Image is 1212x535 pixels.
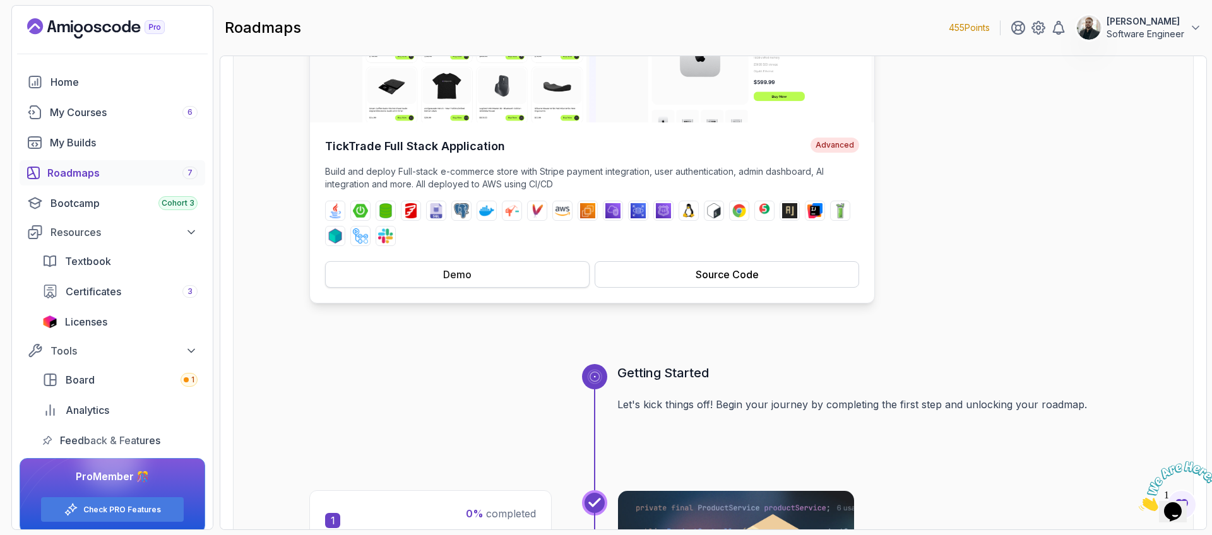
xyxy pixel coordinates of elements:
img: jib logo [504,203,520,218]
a: analytics [35,397,205,423]
iframe: chat widget [1134,456,1212,516]
a: courses [20,100,205,125]
span: Licenses [65,314,107,329]
span: 7 [187,168,193,178]
span: Analytics [66,403,109,418]
img: spring-boot logo [353,203,368,218]
a: roadmaps [20,160,205,185]
span: 0 % [466,507,484,520]
a: builds [20,130,205,155]
img: github-actions logo [353,228,368,244]
div: Roadmaps [47,165,198,180]
h3: Getting Started [617,364,1117,382]
img: user profile image [1077,16,1101,40]
a: home [20,69,205,95]
div: Tools [50,343,198,358]
span: 3 [187,286,193,297]
img: spring-data-jpa logo [378,203,393,218]
span: Textbook [65,254,111,269]
span: completed [466,507,536,520]
div: Bootcamp [50,196,198,211]
button: Tools [20,339,205,362]
img: assertj logo [782,203,797,218]
div: Demo [443,267,472,282]
span: Advanced [811,138,859,153]
p: Build and deploy Full-stack e-commerce store with Stripe payment integration, user authentication... [325,165,859,191]
img: rds logo [631,203,646,218]
span: 1 [191,375,194,385]
div: Home [50,74,198,90]
p: Let's kick things off! Begin your journey by completing the first step and unlocking your roadmap. [617,397,1117,412]
span: Cohort 3 [162,198,194,208]
img: bash logo [706,203,722,218]
a: feedback [35,428,205,453]
img: vpc logo [605,203,621,218]
button: user profile image[PERSON_NAME]Software Engineer [1076,15,1202,40]
img: java logo [328,203,343,218]
img: slack logo [378,228,393,244]
div: My Builds [50,135,198,150]
img: junit logo [757,203,772,218]
img: ec2 logo [580,203,595,218]
img: intellij logo [807,203,823,218]
img: Chat attention grabber [5,5,83,55]
h4: TickTrade Full Stack Application [325,138,505,155]
div: Source Code [696,267,759,282]
img: maven logo [530,203,545,218]
img: postgres logo [454,203,469,218]
img: chrome logo [732,203,747,218]
button: Resources [20,221,205,244]
button: Demo [325,261,590,288]
span: 1 [5,5,10,16]
img: linux logo [681,203,696,218]
button: Check PRO Features [40,497,184,522]
img: route53 logo [656,203,671,218]
span: Board [66,372,95,387]
img: flyway logo [403,203,419,218]
img: jetbrains icon [42,315,57,328]
span: 6 [187,107,193,117]
img: aws logo [555,203,570,218]
span: Feedback & Features [60,433,160,448]
a: board [35,367,205,392]
div: My Courses [50,105,198,120]
a: certificates [35,279,205,304]
img: sql logo [429,203,444,218]
a: Check PRO Features [83,505,161,515]
span: Certificates [66,284,121,299]
img: TickTrade Full Stack Application [310,1,874,122]
a: textbook [35,249,205,274]
button: Source Code [595,261,859,288]
p: Software Engineer [1107,28,1184,40]
h2: roadmaps [225,18,301,38]
p: 455 Points [949,21,990,34]
img: docker logo [479,203,494,218]
p: [PERSON_NAME] [1107,15,1184,28]
img: testcontainers logo [328,228,343,244]
a: licenses [35,309,205,334]
div: Resources [50,225,198,240]
img: mockito logo [833,203,848,218]
span: 1 [325,513,340,528]
a: bootcamp [20,191,205,216]
a: Landing page [27,18,194,38]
